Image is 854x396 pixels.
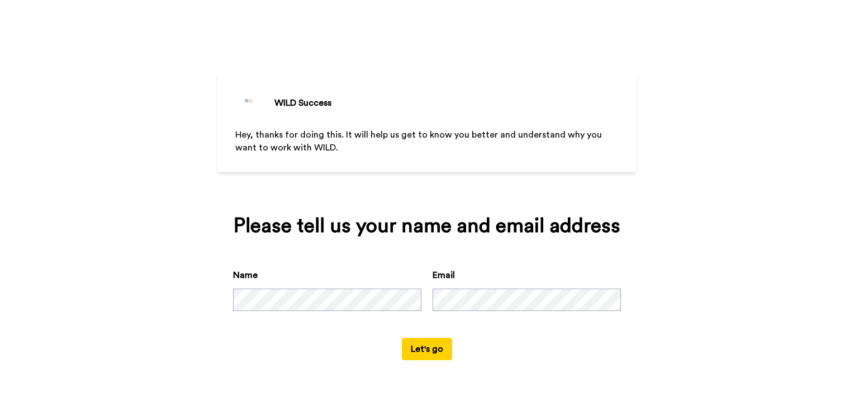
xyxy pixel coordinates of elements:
label: Name [233,268,258,282]
label: Email [433,268,455,282]
div: Please tell us your name and email address [233,215,621,237]
span: Hey, thanks for doing this. It will help us get to know you better and understand why you want to... [235,130,604,152]
div: WILD Success [274,96,331,110]
button: Let's go [402,338,452,360]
